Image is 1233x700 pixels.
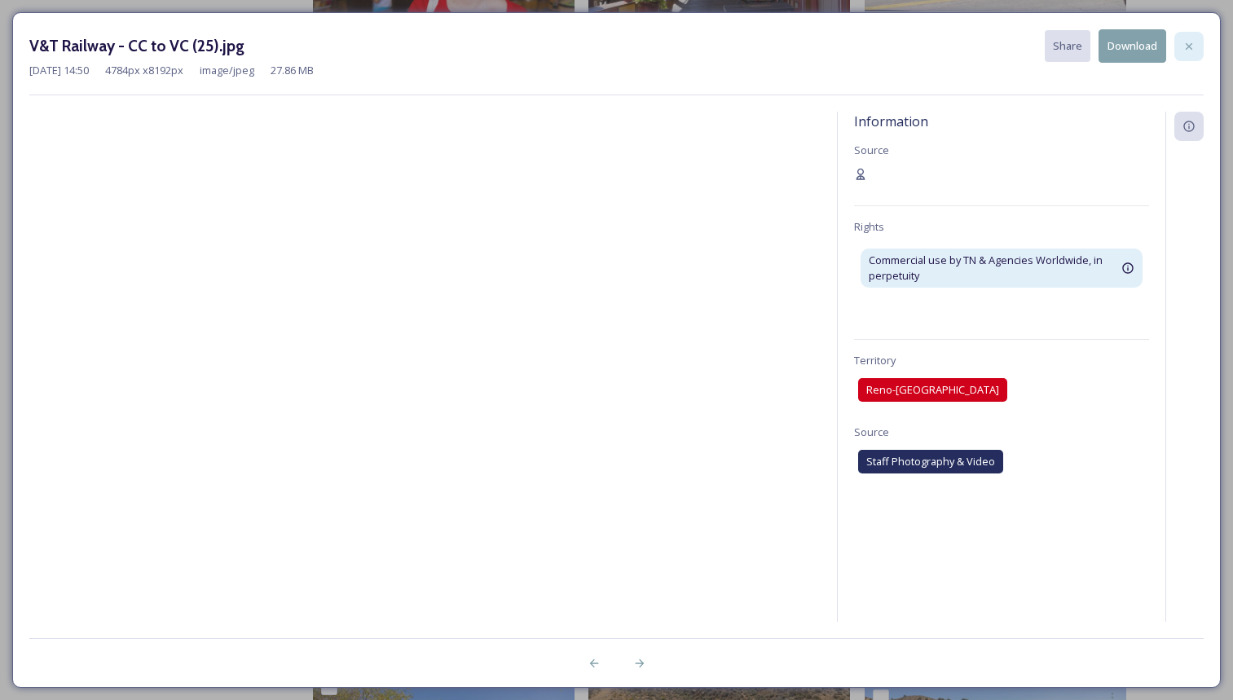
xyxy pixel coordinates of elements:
span: Reno-[GEOGRAPHIC_DATA] [866,382,999,398]
span: Information [854,112,928,130]
span: 4784 px x 8192 px [105,63,183,78]
button: Share [1045,30,1090,62]
span: Commercial use by TN & Agencies Worldwide, in perpetuity [869,253,1121,284]
button: Download [1099,29,1166,63]
span: Territory [854,353,896,368]
h3: V&T Railway - CC to VC (25).jpg [29,34,244,58]
span: image/jpeg [200,63,254,78]
span: Source [854,425,889,439]
span: Rights [854,219,884,234]
span: Staff Photography & Video [866,454,995,469]
span: [DATE] 14:50 [29,63,89,78]
span: Source [854,143,889,157]
span: 27.86 MB [271,63,314,78]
